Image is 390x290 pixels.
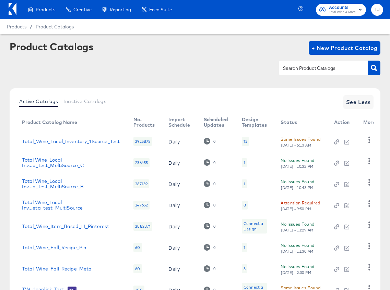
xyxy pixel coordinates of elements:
[244,160,245,165] div: 1
[22,119,77,125] div: Product Catalog Name
[168,117,190,128] div: Import Schedule
[110,7,131,12] span: Reporting
[36,24,74,29] a: Product Catalogs
[22,139,120,144] a: Total_Wine_Local_Inventory_1Source_Test
[163,258,198,279] td: Daily
[163,152,198,173] td: Daily
[281,136,320,148] button: Some Issues Found[DATE] - 6:13 AM
[374,6,380,14] span: TJ
[36,7,55,12] span: Products
[22,266,92,272] a: Total_Wine_Fall_Recipe_Meta
[329,114,358,131] th: Action
[7,24,26,29] span: Products
[244,266,246,272] div: 3
[163,131,198,152] td: Daily
[10,41,93,52] div: Product Catalogs
[242,264,247,273] div: 3
[133,222,152,231] div: 2882871
[22,157,120,168] a: Total Wine_Local Inv...a_test_MultiSource_C
[133,264,142,273] div: 60
[133,179,149,188] div: 267139
[204,265,216,272] div: 0
[281,143,311,148] div: [DATE] - 6:13 AM
[133,117,155,128] div: No. Products
[343,95,374,109] button: See Less
[242,158,247,167] div: 1
[281,199,320,206] div: Attention Required
[133,243,142,252] div: 60
[204,180,216,187] div: 0
[275,114,329,131] th: Status
[22,178,120,189] a: Total Wine_Local Inv...a_test_MultiSource_B
[242,243,247,252] div: 1
[204,159,216,166] div: 0
[242,117,267,128] div: Design Templates
[346,97,371,107] span: See Less
[213,160,216,165] div: 0
[329,10,356,15] span: Total Wine & More
[163,237,198,258] td: Daily
[149,7,172,12] span: Feed Suite
[133,158,150,167] div: 236455
[213,245,216,250] div: 0
[244,245,245,250] div: 1
[311,43,378,53] span: + New Product Catalog
[204,117,228,128] div: Scheduled Updates
[163,173,198,194] td: Daily
[22,224,109,229] a: Total_Wine_Item_Based_LI_Pinterest
[73,7,92,12] span: Creative
[26,24,36,29] span: /
[309,41,380,55] button: + New Product Catalog
[163,216,198,237] td: Daily
[19,99,58,104] span: Active Catalogs
[244,202,246,208] div: 8
[316,4,366,16] button: AccountsTotal Wine & More
[213,181,216,186] div: 0
[213,203,216,207] div: 0
[282,64,355,72] input: Search Product Catalogs
[329,4,356,11] span: Accounts
[371,4,383,16] button: TJ
[242,219,267,234] div: Connect a Design
[281,199,320,211] button: Attention Required[DATE] - 9:50 PM
[244,221,265,232] div: Connect a Design
[22,200,120,211] a: Total Wine_Local Inv...eta_test_MultiSource
[63,99,106,104] span: Inactive Catalogs
[281,206,311,211] div: [DATE] - 9:50 PM
[133,201,150,210] div: 247652
[204,202,216,208] div: 0
[163,194,198,216] td: Daily
[242,179,247,188] div: 1
[133,137,152,146] div: 2925875
[213,224,216,229] div: 0
[244,139,247,144] div: 13
[281,136,320,143] div: Some Issues Found
[213,139,216,144] div: 0
[204,138,216,144] div: 0
[242,201,248,210] div: 8
[358,114,384,131] th: More
[204,244,216,251] div: 0
[244,181,245,187] div: 1
[22,245,86,250] a: Total_Wine_Fall_Recipe_Pin
[213,266,216,271] div: 0
[204,223,216,229] div: 0
[242,137,249,146] div: 13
